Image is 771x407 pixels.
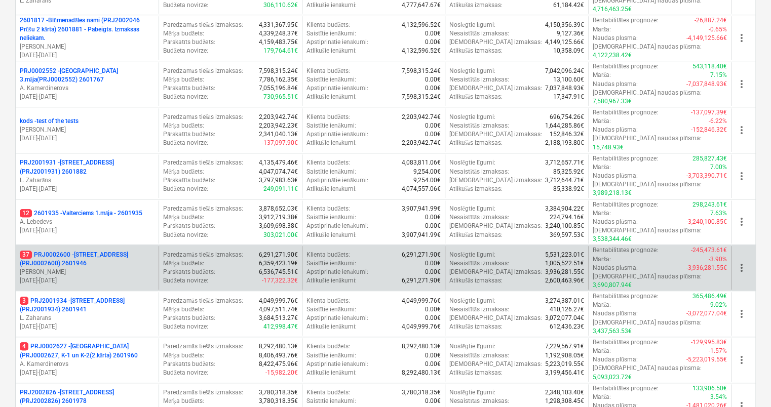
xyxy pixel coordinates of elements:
p: Nesaistītās izmaksas : [449,29,509,38]
p: Saistītie ienākumi : [306,121,356,130]
p: 0.00€ [425,259,441,268]
p: Klienta budžets : [306,251,350,259]
p: 0.00€ [425,305,441,314]
p: -0.65% [709,25,727,34]
p: [PERSON_NAME] [20,43,155,51]
p: 0.00€ [425,222,441,230]
p: -26,887.24€ [695,16,727,25]
p: 0.00€ [425,314,441,322]
p: [DATE] - [DATE] [20,185,155,193]
p: -1.57% [709,347,727,355]
p: [DEMOGRAPHIC_DATA] izmaksas : [449,314,542,322]
p: Paredzamās tiešās izmaksas : [163,205,243,213]
p: 0.00€ [425,351,441,360]
p: 306,110.62€ [263,1,298,10]
p: Budžeta novirze : [163,276,208,285]
p: 410,126.27€ [550,305,584,314]
p: [DATE] - [DATE] [20,93,155,101]
p: 85,338.92€ [553,185,584,193]
p: 4,150,356.39€ [545,21,584,29]
p: Apstiprinātie ienākumi : [306,130,368,139]
p: Marža : [593,163,611,172]
div: 37PRJ0002600 -[STREET_ADDRESS](PRJ0002600) 2601946[PERSON_NAME][DATE]-[DATE] [20,251,155,286]
p: Marža : [593,209,611,218]
p: 4,049,999.76€ [259,297,298,305]
p: Atlikušie ienākumi : [306,1,357,10]
p: 4,122,238.42€ [593,51,632,60]
p: Paredzamās tiešās izmaksas : [163,342,243,351]
p: Nesaistītās izmaksas : [449,259,509,268]
p: [DEMOGRAPHIC_DATA] izmaksas : [449,38,542,47]
p: Rentabilitātes prognoze : [593,154,658,163]
p: Paredzamās tiešās izmaksas : [163,251,243,259]
p: 85,325.92€ [553,168,584,176]
p: 8,292,480.13€ [402,342,441,351]
p: Atlikušie ienākumi : [306,93,357,101]
p: 9,254.00€ [413,176,441,185]
div: 3PRJ2001934 -[STREET_ADDRESS] (PRJ2001934) 2601941L. Zaharāns[DATE]-[DATE] [20,297,155,332]
span: 3 [20,297,28,305]
p: Budžeta novirze : [163,185,208,193]
p: 730,965.51€ [263,93,298,101]
p: 6,291,271.90€ [259,251,298,259]
p: Noslēgtie līgumi : [449,113,495,121]
p: 285,827.43€ [692,154,727,163]
p: Nesaistītās izmaksas : [449,121,509,130]
p: 7,037,848.93€ [545,84,584,93]
p: Pārskatīts budžets : [163,176,215,185]
p: 7,229,567.91€ [545,342,584,351]
p: 696,754.26€ [550,113,584,121]
p: Marža : [593,255,611,264]
p: Saistītie ienākumi : [306,29,356,38]
p: 412,998.47€ [263,322,298,331]
p: PRJ0002600 - [STREET_ADDRESS](PRJ0002600) 2601946 [20,251,155,268]
p: [DEMOGRAPHIC_DATA] izmaksas : [449,268,542,276]
p: 3,437,563.53€ [593,327,632,336]
p: -152,846.32€ [691,126,727,134]
p: -5,223,019.55€ [686,355,727,364]
p: 7,598,315.24€ [402,67,441,75]
p: 3,538,344.46€ [593,235,632,243]
p: 4,135,479.46€ [259,158,298,167]
p: 8,406,493.76€ [259,351,298,360]
p: Pārskatīts budžets : [163,222,215,230]
p: [DATE] - [DATE] [20,226,155,235]
p: 13,100.60€ [553,75,584,84]
p: 3,712,644.71€ [545,176,584,185]
p: 7,055,196.84€ [259,84,298,93]
p: Paredzamās tiešās izmaksas : [163,67,243,75]
p: Pārskatīts budžets : [163,38,215,47]
p: Pārskatīts budžets : [163,314,215,322]
p: 3,907,941.99€ [402,205,441,213]
p: Mērķa budžets : [163,351,204,360]
p: [DEMOGRAPHIC_DATA] izmaksas : [449,176,542,185]
p: Marža : [593,117,611,126]
p: 7,042,096.24€ [545,67,584,75]
p: 0.00€ [425,213,441,222]
p: Budžeta novirze : [163,322,208,331]
p: Atlikušās izmaksas : [449,1,503,10]
p: 3,797,983.63€ [259,176,298,185]
p: A. Kamerdinerovs [20,360,155,369]
p: -137,097.39€ [691,108,727,117]
p: Saistītie ienākumi : [306,168,356,176]
p: -3,240,100.85€ [686,218,727,226]
p: Atlikušās izmaksas : [449,231,503,239]
p: Paredzamās tiešās izmaksas : [163,113,243,121]
p: 8,292,480.13€ [259,342,298,351]
p: Saistītie ienākumi : [306,351,356,360]
p: 3,936,281.55€ [545,268,584,276]
p: Pārskatīts budžets : [163,360,215,369]
p: Rentabilitātes prognoze : [593,62,658,71]
p: 1,005,522.51€ [545,259,584,268]
span: more_vert [736,216,748,228]
p: Nesaistītās izmaksas : [449,213,509,222]
p: Noslēgtie līgumi : [449,67,495,75]
p: PRJ0002627 - [GEOGRAPHIC_DATA] (PRJ0002627, K-1 un K-2(2.kārta) 2601960 [20,342,155,359]
p: Noslēgtie līgumi : [449,251,495,259]
p: 3,712,657.71€ [545,158,584,167]
p: Pārskatīts budžets : [163,84,215,93]
p: 4,097,511.74€ [259,305,298,314]
div: 4PRJ0002627 -[GEOGRAPHIC_DATA] (PRJ0002627, K-1 un K-2(2.kārta) 2601960A. Kamerdinerovs[DATE]-[DATE] [20,342,155,377]
p: 4,132,596.52€ [402,21,441,29]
